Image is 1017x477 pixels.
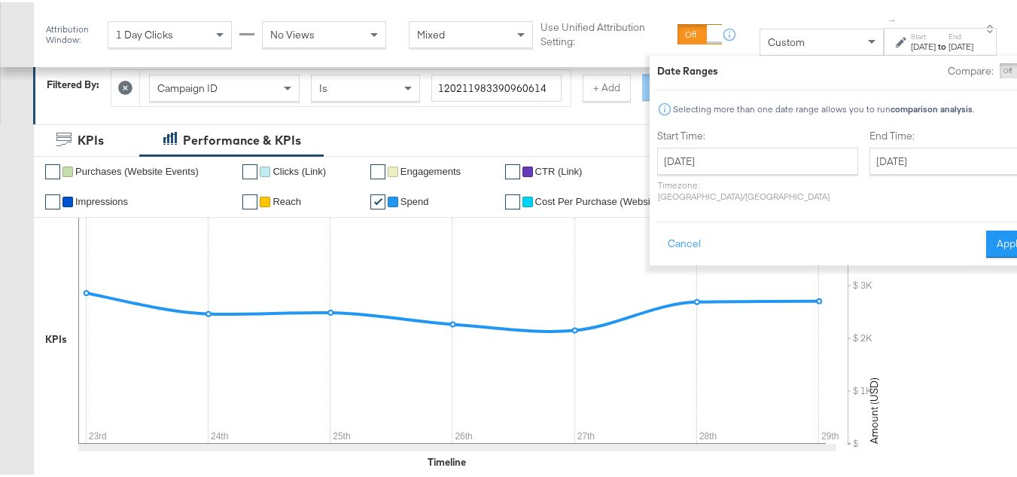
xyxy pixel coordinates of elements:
button: + Add [583,72,631,99]
a: ✔ [45,162,60,177]
span: Cost Per Purchase (Website Events) [535,194,686,205]
span: Custom [768,33,805,47]
text: Amount (USD) [867,375,881,442]
label: Use Unified Attribution Setting: [540,18,671,46]
a: ✔ [370,162,385,177]
a: ✔ [370,192,385,207]
label: Compare: [948,62,994,76]
span: Reach [273,194,301,205]
a: ✔ [45,192,60,207]
a: ✔ [505,192,520,207]
button: Cancel [657,228,711,255]
label: Start Time: [657,127,858,141]
div: Date Ranges [657,62,718,76]
span: Clicks (Link) [273,164,326,175]
div: Performance & KPIs [183,130,301,147]
span: Is [319,79,327,93]
span: Impressions [75,194,128,205]
div: [DATE] [911,38,936,50]
span: Spend [400,194,429,205]
div: KPIs [78,130,104,147]
span: Mixed [417,26,445,39]
span: Campaign ID [157,79,218,93]
div: Attribution Window: [45,22,100,43]
div: Timeline [428,453,466,467]
div: Selecting more than one date range allows you to run . [672,102,975,112]
label: End: [948,29,973,39]
a: ✔ [242,162,257,177]
div: Filtered By: [47,75,99,90]
span: 1 Day Clicks [116,26,173,39]
span: ↑ [885,16,900,21]
strong: to [936,38,948,50]
span: Engagements [400,164,461,175]
a: ✔ [242,192,257,207]
input: Enter a search term [431,72,562,100]
div: KPIs [45,330,67,344]
span: CTR (Link) [535,164,583,175]
span: No Views [270,26,315,39]
label: Start: [911,29,936,39]
strong: comparison analysis [891,101,973,112]
span: Purchases (Website Events) [75,164,199,175]
p: Timezone: [GEOGRAPHIC_DATA]/[GEOGRAPHIC_DATA] [657,177,858,200]
a: ✔ [505,162,520,177]
div: [DATE] [948,38,973,50]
